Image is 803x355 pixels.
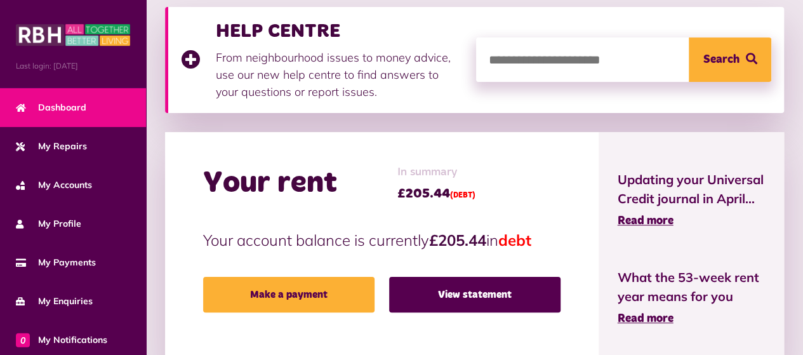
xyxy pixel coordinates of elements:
[203,165,337,202] h2: Your rent
[389,277,561,312] a: View statement
[450,192,475,199] span: (DEBT)
[16,333,30,347] span: 0
[16,295,93,308] span: My Enquiries
[397,164,475,181] span: In summary
[216,49,463,100] p: From neighbourhood issues to money advice, use our new help centre to find answers to your questi...
[618,268,766,306] span: What the 53-week rent year means for you
[618,170,766,230] a: Updating your Universal Credit journal in April... Read more
[203,277,375,312] a: Make a payment
[16,101,86,114] span: Dashboard
[618,215,674,227] span: Read more
[618,170,766,208] span: Updating your Universal Credit journal in April...
[16,140,87,153] span: My Repairs
[618,268,766,328] a: What the 53-week rent year means for you Read more
[397,184,475,203] span: £205.44
[16,217,81,231] span: My Profile
[689,37,771,82] button: Search
[203,229,561,251] p: Your account balance is currently in
[16,22,130,48] img: MyRBH
[618,313,674,325] span: Read more
[429,231,486,250] strong: £205.44
[498,231,531,250] span: debt
[703,37,740,82] span: Search
[16,178,92,192] span: My Accounts
[16,256,96,269] span: My Payments
[216,20,463,43] h3: HELP CENTRE
[16,60,130,72] span: Last login: [DATE]
[16,333,107,347] span: My Notifications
